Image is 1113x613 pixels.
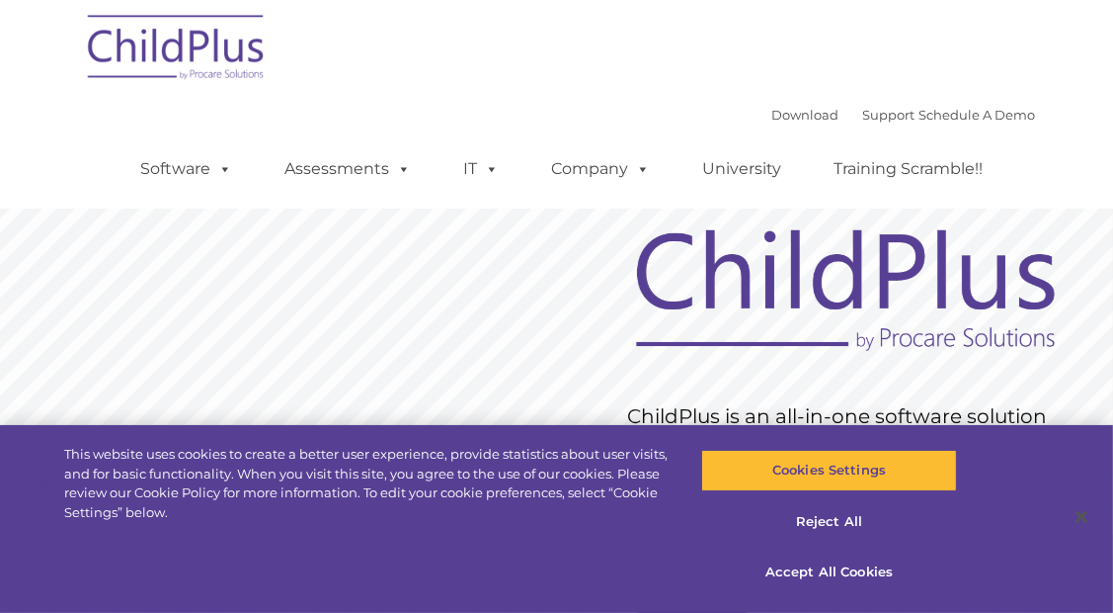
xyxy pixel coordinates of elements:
a: Support [863,107,915,123]
font: | [772,107,1036,123]
a: Download [772,107,839,123]
a: Assessments [266,149,432,189]
a: IT [444,149,519,189]
img: ChildPlus by Procare Solutions [78,1,276,100]
button: Reject All [701,501,957,543]
a: Company [532,149,671,189]
div: This website uses cookies to create a better user experience, provide statistics about user visit... [64,445,668,522]
a: Schedule A Demo [919,107,1036,123]
rs-layer: ChildPlus is an all-in-one software solution for Head Start, EHS, Migrant, State Pre-K, or other ... [628,403,1073,590]
button: Accept All Cookies [701,552,957,593]
a: Training Scramble!! [815,149,1003,189]
a: University [683,149,802,189]
a: Software [121,149,253,189]
button: Close [1060,495,1103,539]
button: Cookies Settings [701,450,957,491]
